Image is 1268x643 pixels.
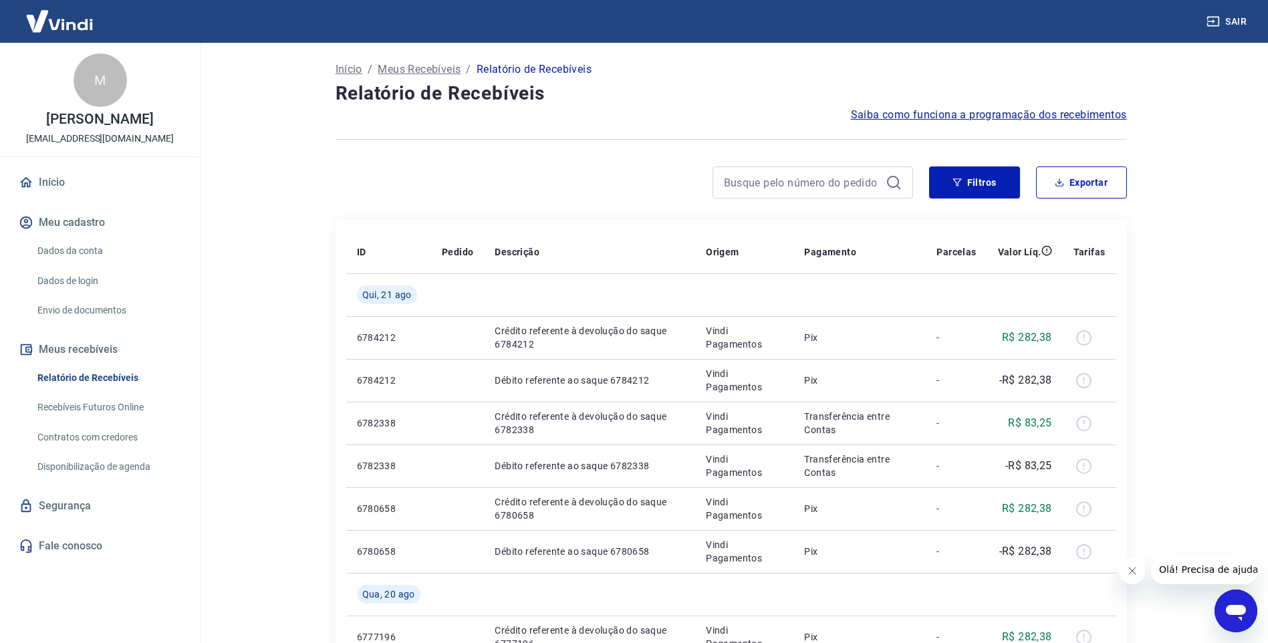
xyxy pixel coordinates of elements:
[495,545,684,558] p: Débito referente ao saque 6780658
[74,53,127,107] div: M
[1036,166,1127,199] button: Exportar
[804,545,915,558] p: Pix
[804,331,915,344] p: Pix
[706,495,783,522] p: Vindi Pagamentos
[999,543,1052,559] p: -R$ 282,38
[357,245,366,259] p: ID
[724,172,880,192] input: Busque pelo número do pedido
[357,374,420,387] p: 6784212
[804,453,915,479] p: Transferência entre Contas
[495,324,684,351] p: Crédito referente à devolução do saque 6784212
[936,245,976,259] p: Parcelas
[804,374,915,387] p: Pix
[1008,415,1051,431] p: R$ 83,25
[936,331,976,344] p: -
[495,495,684,522] p: Crédito referente à devolução do saque 6780658
[936,374,976,387] p: -
[378,61,461,78] a: Meus Recebíveis
[477,61,592,78] p: Relatório de Recebíveis
[929,166,1020,199] button: Filtros
[706,245,739,259] p: Origem
[936,416,976,430] p: -
[32,453,184,481] a: Disponibilização de agenda
[336,61,362,78] a: Início
[16,335,184,364] button: Meus recebíveis
[706,410,783,436] p: Vindi Pagamentos
[16,491,184,521] a: Segurança
[999,372,1052,388] p: -R$ 282,38
[706,538,783,565] p: Vindi Pagamentos
[1204,9,1252,34] button: Sair
[46,112,153,126] p: [PERSON_NAME]
[706,367,783,394] p: Vindi Pagamentos
[357,545,420,558] p: 6780658
[1005,458,1052,474] p: -R$ 83,25
[936,502,976,515] p: -
[495,459,684,473] p: Débito referente ao saque 6782338
[706,324,783,351] p: Vindi Pagamentos
[804,410,915,436] p: Transferência entre Contas
[466,61,471,78] p: /
[851,107,1127,123] a: Saiba como funciona a programação dos recebimentos
[32,364,184,392] a: Relatório de Recebíveis
[357,331,420,344] p: 6784212
[936,545,976,558] p: -
[1119,557,1146,584] iframe: Fechar mensagem
[1002,501,1052,517] p: R$ 282,38
[32,237,184,265] a: Dados da conta
[357,502,420,515] p: 6780658
[362,588,415,601] span: Qua, 20 ago
[336,80,1127,107] h4: Relatório de Recebíveis
[357,459,420,473] p: 6782338
[16,208,184,237] button: Meu cadastro
[32,424,184,451] a: Contratos com credores
[32,267,184,295] a: Dados de login
[1151,555,1257,584] iframe: Mensagem da empresa
[8,9,112,20] span: Olá! Precisa de ajuda?
[936,459,976,473] p: -
[998,245,1041,259] p: Valor Líq.
[26,132,174,146] p: [EMAIL_ADDRESS][DOMAIN_NAME]
[495,245,539,259] p: Descrição
[16,1,103,41] img: Vindi
[495,410,684,436] p: Crédito referente à devolução do saque 6782338
[804,502,915,515] p: Pix
[442,245,473,259] p: Pedido
[1073,245,1106,259] p: Tarifas
[368,61,372,78] p: /
[16,531,184,561] a: Fale conosco
[32,394,184,421] a: Recebíveis Futuros Online
[16,168,184,197] a: Início
[804,245,856,259] p: Pagamento
[495,374,684,387] p: Débito referente ao saque 6784212
[362,288,412,301] span: Qui, 21 ago
[1215,590,1257,632] iframe: Botão para abrir a janela de mensagens
[357,416,420,430] p: 6782338
[32,297,184,324] a: Envio de documentos
[1002,330,1052,346] p: R$ 282,38
[706,453,783,479] p: Vindi Pagamentos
